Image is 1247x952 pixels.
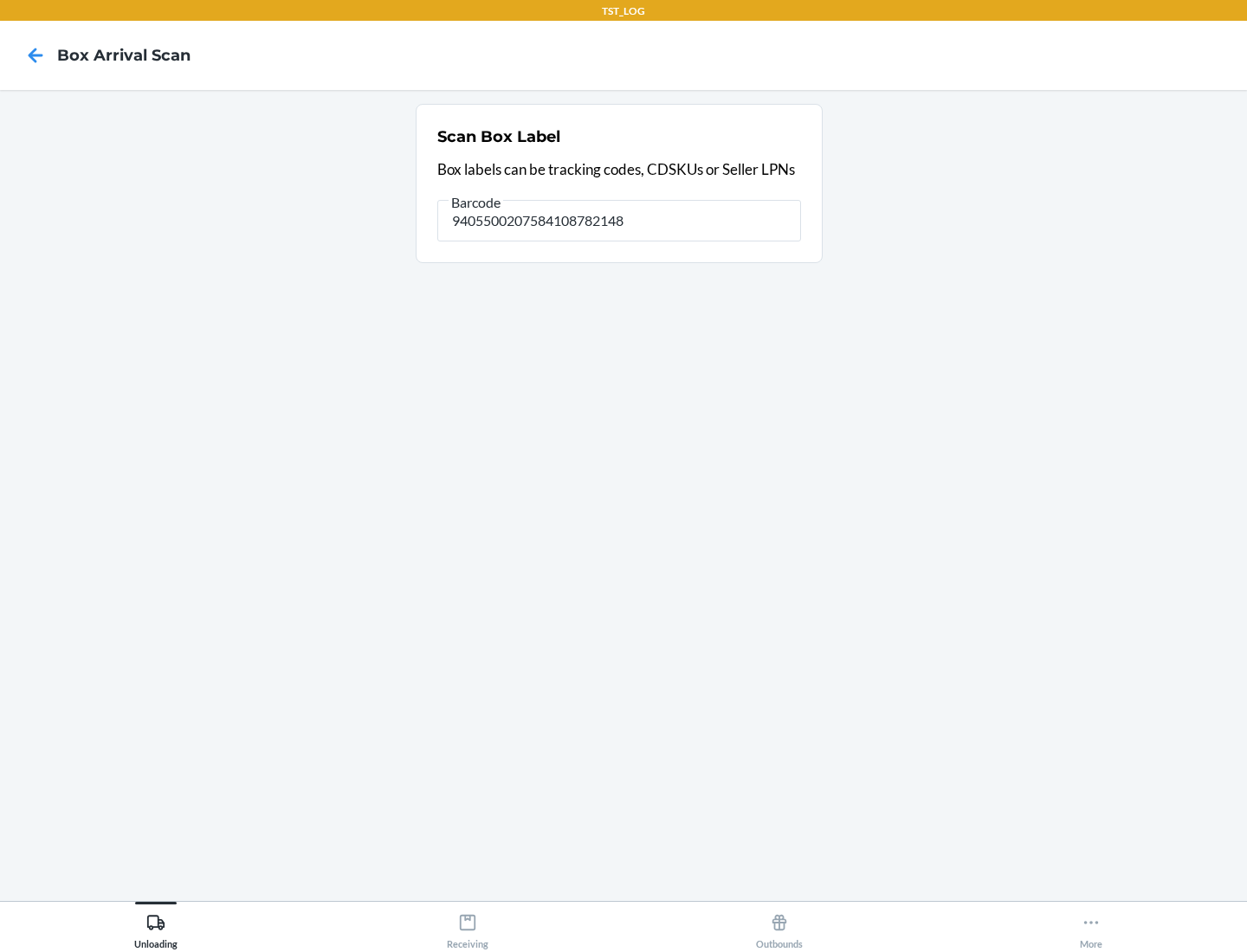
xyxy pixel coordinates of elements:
[437,200,801,241] input: Barcode
[134,906,178,949] div: Unloading
[756,906,803,949] div: Outbounds
[623,902,935,949] button: Outbounds
[447,906,488,949] div: Receiving
[57,44,191,67] h4: Box Arrival Scan
[437,125,560,148] h2: Scan Box Label
[1080,906,1102,949] div: More
[935,902,1247,949] button: More
[602,3,645,19] p: TST_LOG
[437,158,801,181] p: Box labels can be tracking codes, CDSKUs or Seller LPNs
[312,902,623,949] button: Receiving
[449,194,503,211] span: Barcode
